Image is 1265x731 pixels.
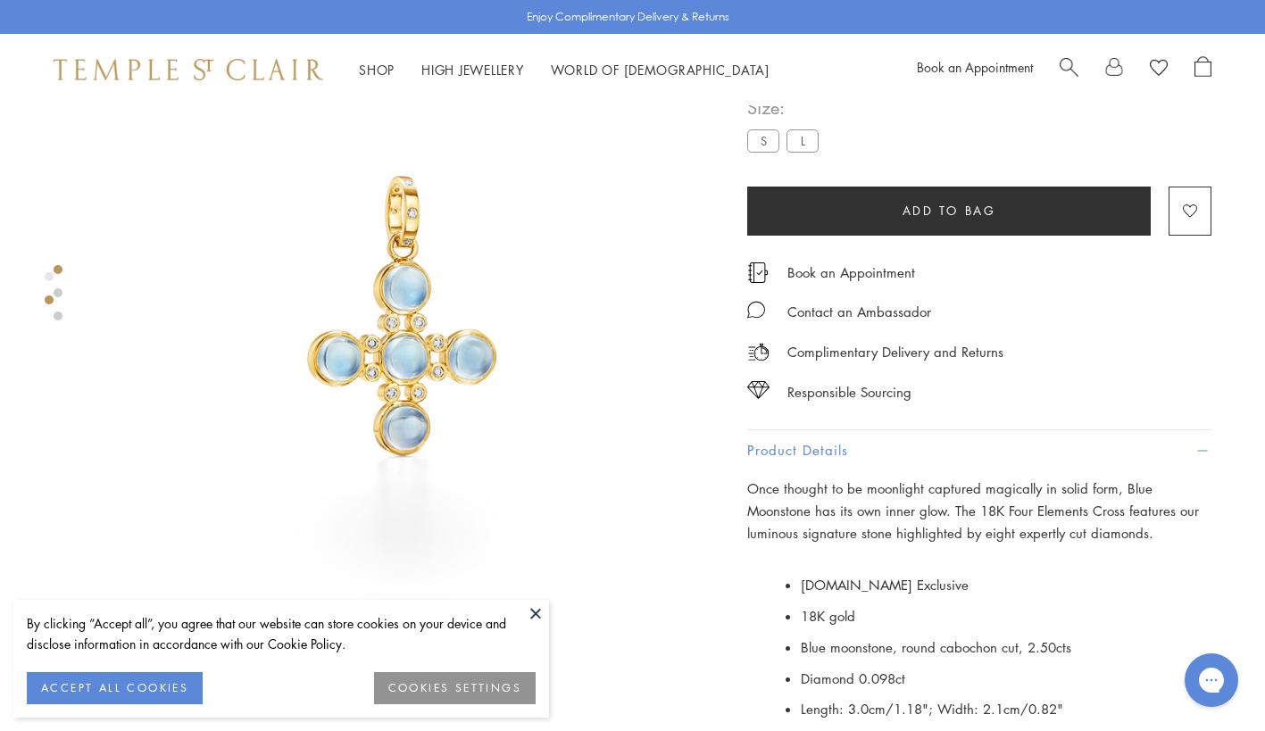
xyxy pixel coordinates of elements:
[27,672,203,704] button: ACCEPT ALL COOKIES
[801,632,1211,663] li: Blue moonstone, round cabochon cut, 2.50cts
[359,61,395,79] a: ShopShop
[1194,56,1211,83] a: Open Shopping Bag
[45,268,54,319] div: Product gallery navigation
[747,381,770,399] img: icon_sourcing.svg
[374,672,536,704] button: COOKIES SETTINGS
[1060,56,1078,83] a: Search
[747,187,1151,236] button: Add to bag
[903,201,996,220] span: Add to bag
[1176,647,1247,713] iframe: Gorgias live chat messenger
[551,61,770,79] a: World of [DEMOGRAPHIC_DATA]World of [DEMOGRAPHIC_DATA]
[54,59,323,80] img: Temple St. Clair
[747,93,826,122] span: Size:
[787,381,911,403] div: Responsible Sourcing
[801,663,1211,694] li: Diamond 0.098ct
[747,129,779,152] label: S
[747,262,769,283] img: icon_appointment.svg
[421,61,524,79] a: High JewelleryHigh Jewellery
[787,262,915,282] a: Book an Appointment
[786,129,819,152] label: L
[747,430,1211,470] button: Product Details
[747,479,1199,542] span: Once thought to be moonlight captured magically in solid form, Blue Moonstone has its own inner g...
[801,601,1211,632] li: 18K gold
[747,301,765,319] img: MessageIcon-01_2.svg
[787,341,1003,363] p: Complimentary Delivery and Returns
[27,613,536,654] div: By clicking “Accept all”, you agree that our website can store cookies on your device and disclos...
[787,301,931,323] div: Contact an Ambassador
[359,59,770,81] nav: Main navigation
[527,8,729,26] p: Enjoy Complimentary Delivery & Returns
[801,694,1211,725] li: Length: 3.0cm/1.18"; Width: 2.1cm/0.82"
[801,569,1211,601] li: [DOMAIN_NAME] Exclusive
[1150,56,1168,83] a: View Wishlist
[747,341,770,363] img: icon_delivery.svg
[917,58,1033,76] a: Book an Appointment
